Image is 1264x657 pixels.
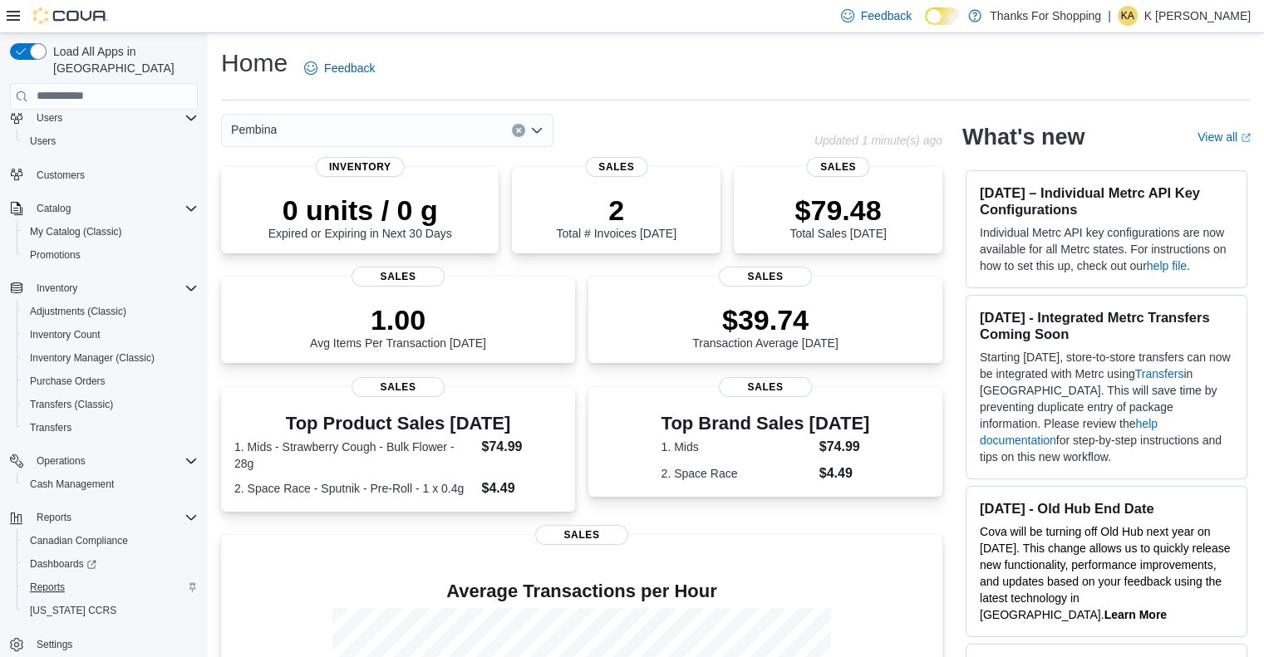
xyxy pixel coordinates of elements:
[23,222,198,242] span: My Catalog (Classic)
[30,507,78,527] button: Reports
[234,581,929,601] h4: Average Transactions per Hour
[23,418,78,438] a: Transfers
[30,199,77,218] button: Catalog
[30,507,198,527] span: Reports
[17,599,204,622] button: [US_STATE] CCRS
[17,323,204,346] button: Inventory Count
[23,554,103,574] a: Dashboards
[30,534,128,547] span: Canadian Compliance
[789,194,886,240] div: Total Sales [DATE]
[268,194,452,240] div: Expired or Expiring in Next 30 Days
[814,134,942,147] p: Updated 1 minute(s) ago
[1118,6,1138,26] div: K Atlee-Raymond
[37,169,85,182] span: Customers
[37,454,86,468] span: Operations
[3,632,204,656] button: Settings
[481,437,561,457] dd: $74.99
[23,222,129,242] a: My Catalog (Classic)
[481,478,561,498] dd: $4.49
[23,395,120,414] a: Transfers (Classic)
[30,634,198,655] span: Settings
[819,437,870,457] dd: $74.99
[23,245,87,265] a: Promotions
[234,439,475,472] dt: 1. Mids - Strawberry Cough - Bulk Flower - 28g
[30,421,71,434] span: Transfers
[3,163,204,187] button: Customers
[30,108,198,128] span: Users
[23,371,198,391] span: Purchase Orders
[692,303,839,336] p: $39.74
[30,199,198,218] span: Catalog
[23,348,198,368] span: Inventory Manager (Classic)
[17,346,204,370] button: Inventory Manager (Classic)
[23,302,133,321] a: Adjustments (Classic)
[231,120,277,140] span: Pembina
[234,480,475,497] dt: 2. Space Race - Sputnik - Pre-Roll - 1 x 0.4g
[221,47,288,80] h1: Home
[23,577,198,597] span: Reports
[30,135,56,148] span: Users
[17,300,204,323] button: Adjustments (Classic)
[37,111,62,125] span: Users
[30,225,122,238] span: My Catalog (Classic)
[30,478,114,491] span: Cash Management
[30,278,198,298] span: Inventory
[1108,6,1111,26] p: |
[30,451,92,471] button: Operations
[980,309,1233,342] h3: [DATE] - Integrated Metrc Transfers Coming Soon
[30,351,155,365] span: Inventory Manager (Classic)
[23,131,62,151] a: Users
[980,224,1233,274] p: Individual Metrc API key configurations are now available for all Metrc states. For instructions ...
[23,395,198,414] span: Transfers (Classic)
[30,248,81,262] span: Promotions
[23,474,120,494] a: Cash Management
[556,194,676,240] div: Total # Invoices [DATE]
[1104,608,1166,621] a: Learn More
[30,165,91,185] a: Customers
[23,531,135,551] a: Canadian Compliance
[310,303,486,350] div: Avg Items Per Transaction [DATE]
[1121,6,1134,26] span: KA
[23,325,198,345] span: Inventory Count
[980,184,1233,218] h3: [DATE] – Individual Metrc API Key Configurations
[234,414,562,434] h3: Top Product Sales [DATE]
[23,348,161,368] a: Inventory Manager (Classic)
[980,349,1233,465] p: Starting [DATE], store-to-store transfers can now be integrated with Metrc using in [GEOGRAPHIC_D...
[47,43,198,76] span: Load All Apps in [GEOGRAPHIC_DATA]
[316,157,405,177] span: Inventory
[30,305,126,318] span: Adjustments (Classic)
[23,601,198,620] span: Washington CCRS
[23,325,107,345] a: Inventory Count
[3,449,204,473] button: Operations
[33,7,108,24] img: Cova
[37,282,77,295] span: Inventory
[23,418,198,438] span: Transfers
[23,474,198,494] span: Cash Management
[30,604,116,617] span: [US_STATE] CCRS
[23,371,112,391] a: Purchase Orders
[298,51,381,85] a: Feedback
[17,473,204,496] button: Cash Management
[512,124,525,137] button: Clear input
[662,414,870,434] h3: Top Brand Sales [DATE]
[23,601,123,620] a: [US_STATE] CCRS
[30,278,84,298] button: Inventory
[1147,259,1187,272] a: help file
[352,267,445,287] span: Sales
[3,277,204,300] button: Inventory
[962,124,1084,150] h2: What's new
[807,157,869,177] span: Sales
[585,157,647,177] span: Sales
[980,500,1233,517] h3: [DATE] - Old Hub End Date
[30,398,113,411] span: Transfers (Classic)
[17,552,204,576] a: Dashboards
[662,439,813,455] dt: 1. Mids
[3,197,204,220] button: Catalog
[23,302,198,321] span: Adjustments (Classic)
[17,529,204,552] button: Canadian Compliance
[925,7,960,25] input: Dark Mode
[692,303,839,350] div: Transaction Average [DATE]
[310,303,486,336] p: 1.00
[37,638,72,651] span: Settings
